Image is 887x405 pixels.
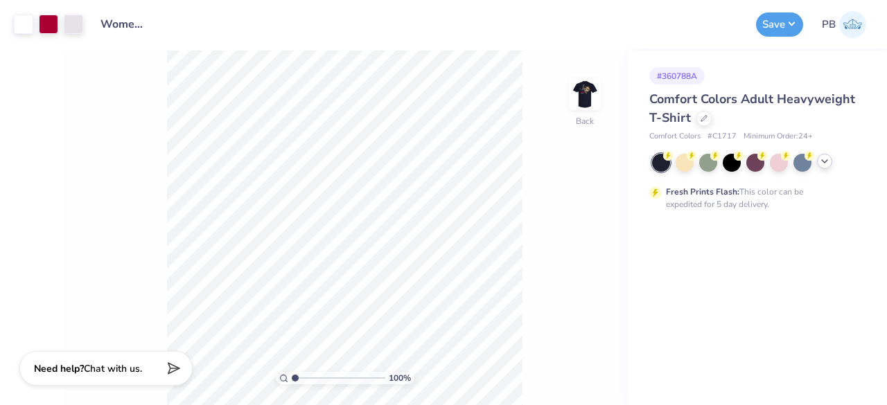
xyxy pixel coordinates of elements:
[571,80,599,108] img: Back
[839,11,866,38] img: Pipyana Biswas
[822,17,836,33] span: PB
[666,186,739,197] strong: Fresh Prints Flash:
[708,131,737,143] span: # C1717
[744,131,813,143] span: Minimum Order: 24 +
[756,12,803,37] button: Save
[649,91,855,126] span: Comfort Colors Adult Heavyweight T-Shirt
[389,372,411,384] span: 100 %
[649,67,705,84] div: # 360788A
[649,131,701,143] span: Comfort Colors
[576,115,594,127] div: Back
[666,186,836,210] div: This color can be expedited for 5 day delivery.
[90,10,158,38] input: Untitled Design
[822,11,866,38] a: PB
[84,362,142,375] span: Chat with us.
[34,362,84,375] strong: Need help?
